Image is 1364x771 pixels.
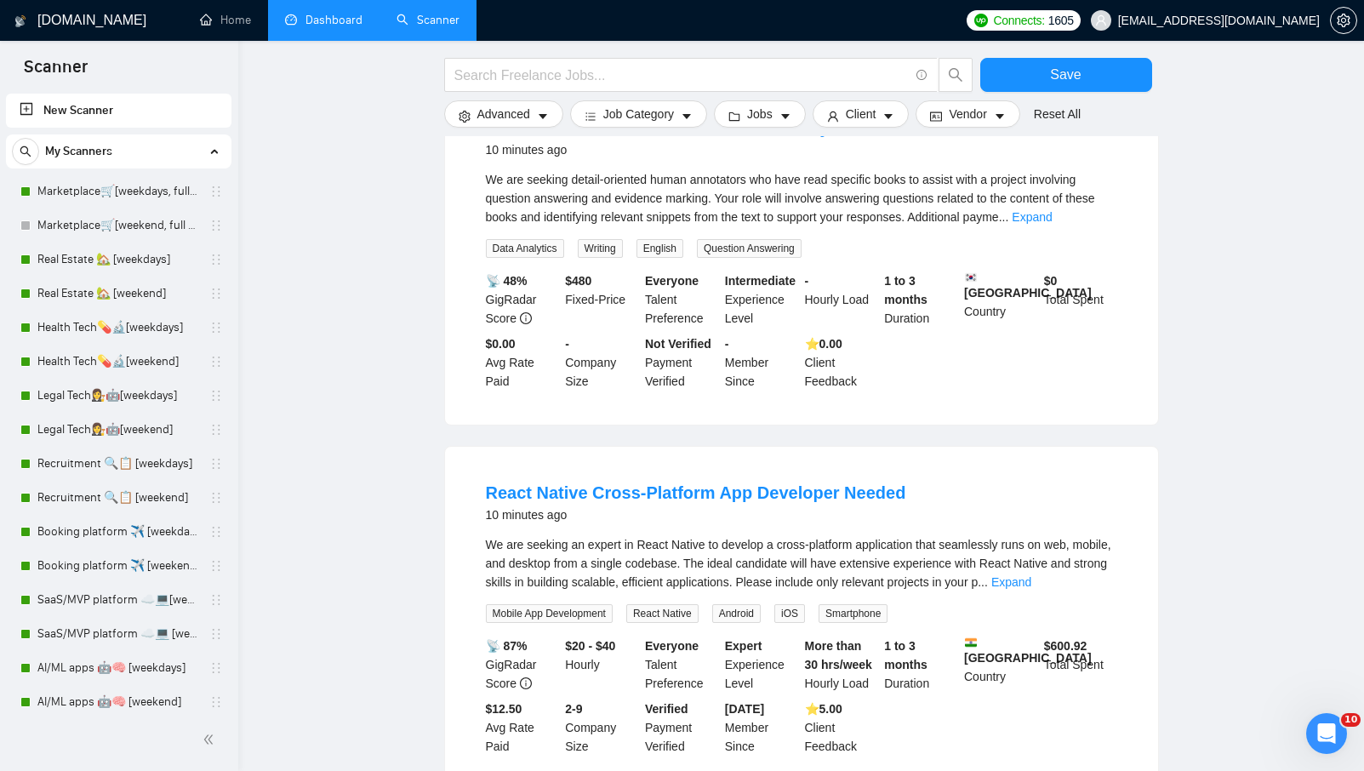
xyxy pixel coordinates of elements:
span: caret-down [882,110,894,123]
span: holder [209,559,223,573]
b: Verified [645,702,688,716]
div: Duration [881,637,961,693]
a: Marketplace🛒[weekdays, full description] [37,174,199,208]
span: holder [209,491,223,505]
span: holder [209,389,223,403]
span: Connects: [993,11,1044,30]
a: Booking platform ✈️ [weekend] [37,549,199,583]
button: settingAdvancedcaret-down [444,100,563,128]
a: AI/ML apps 🤖🧠 [weekend] [37,685,199,719]
span: bars [585,110,596,123]
span: folder [728,110,740,123]
span: React Native [626,604,699,623]
div: Client Feedback [802,334,882,391]
a: Reset All [1034,105,1081,123]
div: Total Spent [1041,271,1121,328]
b: Everyone [645,274,699,288]
div: 10 minutes ago [486,140,853,160]
span: holder [209,287,223,300]
b: [GEOGRAPHIC_DATA] [964,271,1092,300]
a: Marketplace🛒[weekend, full description] [37,208,199,243]
span: Vendor [949,105,986,123]
div: 10 minutes ago [486,505,906,525]
span: caret-down [994,110,1006,123]
b: ⭐️ 0.00 [805,337,842,351]
b: $20 - $40 [565,639,615,653]
span: caret-down [779,110,791,123]
a: Booking platform ✈️ [weekdays] [37,515,199,549]
b: - [565,337,569,351]
span: search [13,146,38,157]
span: Scanner [10,54,101,90]
b: 2-9 [565,702,582,716]
button: search [12,138,39,165]
div: Member Since [722,334,802,391]
span: ... [999,210,1009,224]
span: iOS [774,604,805,623]
span: Data Analytics [486,239,564,258]
button: idcardVendorcaret-down [916,100,1019,128]
input: Search Freelance Jobs... [454,65,909,86]
b: Intermediate [725,274,796,288]
a: setting [1330,14,1357,27]
b: $ 0 [1044,274,1058,288]
b: Everyone [645,639,699,653]
a: searchScanner [397,13,459,27]
span: holder [209,593,223,607]
span: Save [1050,64,1081,85]
div: Country [961,271,1041,328]
div: GigRadar Score [482,637,562,693]
div: Talent Preference [642,271,722,328]
div: Hourly Load [802,271,882,328]
span: ... [978,575,988,589]
a: Expand [991,575,1031,589]
div: Member Since [722,700,802,756]
span: Smartphone [819,604,887,623]
span: English [636,239,683,258]
a: SaaS/MVP platform ☁️💻 [weekend] [37,617,199,651]
a: Recruitment 🔍📋 [weekdays] [37,447,199,481]
li: New Scanner [6,94,231,128]
div: Payment Verified [642,700,722,756]
div: GigRadar Score [482,271,562,328]
span: info-circle [520,312,532,324]
span: We are seeking an expert in React Native to develop a cross-platform application that seamlessly ... [486,538,1111,589]
span: holder [209,627,223,641]
b: More than 30 hrs/week [805,639,872,671]
img: upwork-logo.png [974,14,988,27]
span: My Scanners [45,134,112,168]
div: Total Spent [1041,637,1121,693]
span: Android [712,604,761,623]
button: setting [1330,7,1357,34]
div: Hourly [562,637,642,693]
button: barsJob Categorycaret-down [570,100,707,128]
img: 🇮🇳 [965,637,977,648]
div: We are seeking an expert in React Native to develop a cross-platform application that seamlessly ... [486,535,1117,591]
span: Jobs [747,105,773,123]
button: userClientcaret-down [813,100,910,128]
a: SaaS/MVP platform ☁️💻[weekdays] [37,583,199,617]
button: search [939,58,973,92]
b: 1 to 3 months [884,274,927,306]
span: setting [1331,14,1356,27]
span: search [939,67,972,83]
a: Legal Tech👩‍⚖️🤖[weekend] [37,413,199,447]
b: 📡 48% [486,274,528,288]
span: holder [209,525,223,539]
b: [GEOGRAPHIC_DATA] [964,637,1092,665]
span: caret-down [681,110,693,123]
span: info-circle [916,70,927,81]
span: 1605 [1048,11,1074,30]
a: dashboardDashboard [285,13,362,27]
b: $ 600.92 [1044,639,1087,653]
button: folderJobscaret-down [714,100,806,128]
span: holder [209,219,223,232]
b: $ 480 [565,274,591,288]
div: Company Size [562,334,642,391]
span: holder [209,321,223,334]
span: Writing [578,239,623,258]
b: 1 to 3 months [884,639,927,671]
img: 🇰🇷 [965,271,977,283]
span: holder [209,185,223,198]
b: ⭐️ 5.00 [805,702,842,716]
